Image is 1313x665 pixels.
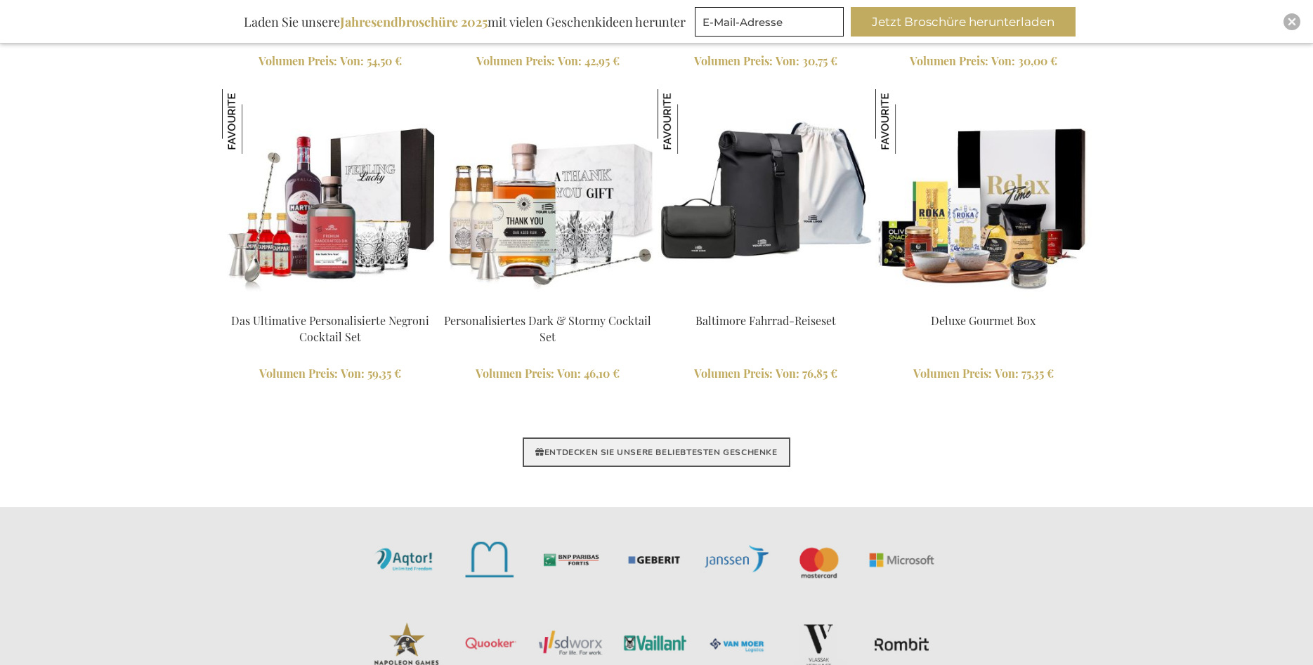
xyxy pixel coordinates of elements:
form: marketing offers and promotions [695,7,848,41]
span: Von [776,53,799,68]
span: Volumen Preis: [476,53,555,68]
a: Baltimore Bike Travel Set Baltimore Fahrrad-Reiseset [658,296,874,309]
span: Volumen Preis: [694,366,773,381]
div: Laden Sie unsere mit vielen Geschenkideen herunter [237,7,692,37]
span: Volumen Preis: [910,53,988,68]
span: Von [776,366,799,381]
span: 54,50 € [367,53,402,68]
a: Volumen Preis: Von 30,00 € [875,53,1092,70]
span: Von [991,53,1015,68]
span: Von [558,53,582,68]
span: Von [341,366,365,381]
a: Volumen Preis: Von 54,50 € [222,53,438,70]
img: Personalised Dark & Stormy Cocktail Set [440,89,656,305]
a: Volumen Preis: Von 42,95 € [440,53,656,70]
span: 59,35 € [367,366,401,381]
span: Volumen Preis: [476,366,554,381]
span: Von [995,366,1019,381]
img: Deluxe Gourmet Box [875,89,940,154]
span: Von [340,53,364,68]
span: 30,00 € [1018,53,1057,68]
span: 75,35 € [1021,366,1054,381]
img: ARCA-20055 [875,89,1092,305]
a: Volumen Preis: Von 75,35 € [875,366,1092,382]
a: ARCA-20055 Deluxe Gourmet Box [875,296,1092,309]
img: Baltimore Bike Travel Set [658,89,874,305]
img: Das Ultimative Personalisierte Negroni Cocktail Set [222,89,287,154]
span: Volumen Preis: [913,366,992,381]
a: Personalised Dark & Stormy Cocktail Set [440,296,656,309]
a: Das Ultimative Personalisierte Negroni Cocktail Set [231,313,429,344]
span: Volumen Preis: [259,366,338,381]
span: 46,10 € [584,366,620,381]
b: Jahresendbroschüre 2025 [340,13,488,30]
div: Close [1283,13,1300,30]
img: The Ultimate Personalized Negroni Cocktail Set [222,89,438,305]
input: E-Mail-Adresse [695,7,844,37]
a: Personalisiertes Dark & Stormy Cocktail Set [444,313,651,344]
span: Von [557,366,581,381]
a: Volumen Preis: Von 30,75 € [658,53,874,70]
a: Volumen Preis: Von 76,85 € [658,366,874,382]
img: Baltimore Fahrrad-Reiseset [658,89,722,154]
a: Baltimore Fahrrad-Reiseset [695,313,836,328]
a: Deluxe Gourmet Box [931,313,1036,328]
a: Volumen Preis: Von 46,10 € [440,366,656,382]
span: 30,75 € [802,53,837,68]
span: Volumen Preis: [259,53,337,68]
img: Close [1288,18,1296,26]
a: Volumen Preis: Von 59,35 € [222,366,438,382]
span: Volumen Preis: [694,53,773,68]
a: ENTDECKEN SIE UNSERE BELIEBTESTEN GESCHENKE [523,437,790,467]
span: 42,95 € [584,53,620,68]
a: The Ultimate Personalized Negroni Cocktail Set Das Ultimative Personalisierte Negroni Cocktail Set [222,296,438,309]
span: 76,85 € [802,366,837,381]
button: Jetzt Broschüre herunterladen [851,7,1076,37]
